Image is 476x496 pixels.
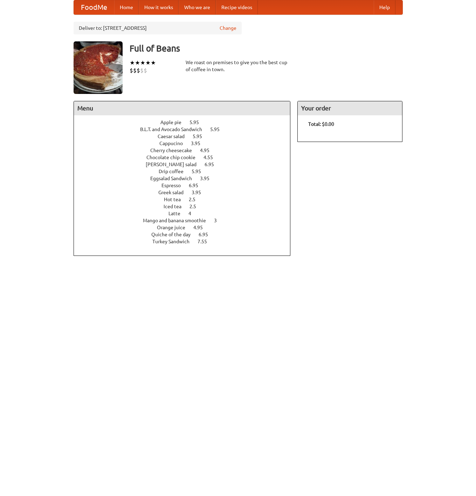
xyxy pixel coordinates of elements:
a: FoodMe [74,0,114,14]
span: 7.55 [198,239,214,244]
span: Orange juice [157,225,192,230]
a: Home [114,0,139,14]
span: 5.95 [193,134,209,139]
a: [PERSON_NAME] salad 6.95 [146,162,227,167]
li: $ [133,67,137,74]
a: Iced tea 2.5 [164,204,209,209]
a: Drip coffee 5.95 [159,169,214,174]
li: $ [140,67,144,74]
li: ★ [145,59,151,67]
a: Greek salad 3.95 [158,190,214,195]
h4: Your order [298,101,402,115]
a: Espresso 6.95 [161,183,211,188]
a: Help [374,0,395,14]
span: 5.95 [189,120,206,125]
span: Espresso [161,183,188,188]
a: Who we are [179,0,216,14]
span: Iced tea [164,204,188,209]
li: ★ [151,59,156,67]
a: Recipe videos [216,0,258,14]
span: 2.5 [189,204,203,209]
span: 4 [188,211,198,216]
span: Caesar salad [158,134,192,139]
span: 5.95 [192,169,208,174]
span: Turkey Sandwich [152,239,196,244]
span: Eggsalad Sandwich [150,176,199,181]
span: 3.95 [191,141,207,146]
h3: Full of Beans [130,41,403,55]
span: 5.95 [210,127,227,132]
a: Caesar salad 5.95 [158,134,215,139]
a: Apple pie 5.95 [160,120,212,125]
li: $ [144,67,147,74]
span: Latte [168,211,187,216]
span: Apple pie [160,120,188,125]
span: 2.5 [189,197,202,202]
li: ★ [130,59,135,67]
span: 3.95 [200,176,216,181]
a: Cherry cheesecake 4.95 [150,148,222,153]
a: Change [220,25,236,32]
div: We roast on premises to give you the best cup of coffee in town. [186,59,291,73]
span: Cappucino [159,141,190,146]
span: [PERSON_NAME] salad [146,162,203,167]
a: How it works [139,0,179,14]
a: Latte 4 [168,211,204,216]
span: Quiche of the day [151,232,198,237]
span: 6.95 [189,183,205,188]
li: $ [137,67,140,74]
li: $ [130,67,133,74]
a: Cappucino 3.95 [159,141,213,146]
a: Turkey Sandwich 7.55 [152,239,220,244]
a: Eggsalad Sandwich 3.95 [150,176,222,181]
a: Hot tea 2.5 [164,197,208,202]
b: Total: $0.00 [308,121,334,127]
span: B.L.T. and Avocado Sandwich [140,127,209,132]
a: Chocolate chip cookie 4.55 [146,155,226,160]
span: Drip coffee [159,169,191,174]
span: 3.95 [192,190,208,195]
img: angular.jpg [74,41,123,94]
span: 4.55 [203,155,220,160]
h4: Menu [74,101,290,115]
a: Mango and banana smoothie 3 [143,218,230,223]
li: ★ [140,59,145,67]
span: 6.95 [199,232,215,237]
span: 4.95 [200,148,216,153]
span: 6.95 [205,162,221,167]
span: 4.95 [193,225,210,230]
span: Chocolate chip cookie [146,155,202,160]
span: 3 [214,218,224,223]
div: Deliver to: [STREET_ADDRESS] [74,22,242,34]
span: Hot tea [164,197,188,202]
span: Cherry cheesecake [150,148,199,153]
span: Mango and banana smoothie [143,218,213,223]
a: Quiche of the day 6.95 [151,232,221,237]
a: Orange juice 4.95 [157,225,216,230]
span: Greek salad [158,190,191,195]
a: B.L.T. and Avocado Sandwich 5.95 [140,127,233,132]
li: ★ [135,59,140,67]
